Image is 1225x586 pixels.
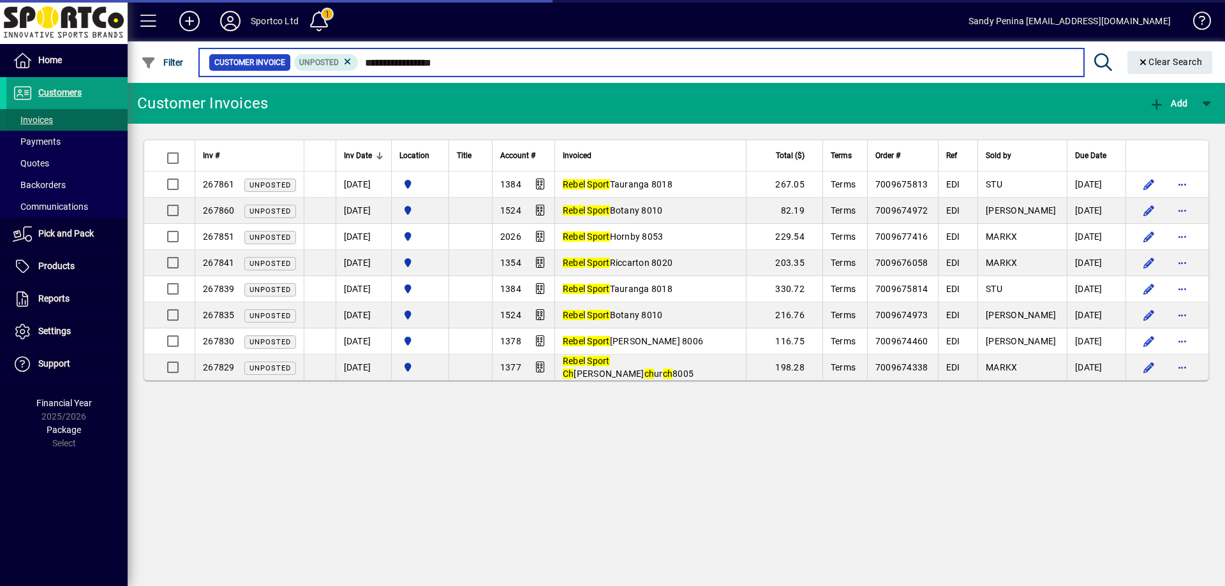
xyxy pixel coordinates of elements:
[1067,276,1125,302] td: [DATE]
[946,149,957,163] span: Ref
[1067,355,1125,380] td: [DATE]
[1172,357,1192,377] button: More options
[6,131,128,152] a: Payments
[336,355,391,380] td: [DATE]
[875,284,928,294] span: 7009675814
[1184,3,1209,44] a: Knowledge Base
[587,205,609,216] em: Sport
[563,336,703,346] span: [PERSON_NAME] 8006
[6,283,128,315] a: Reports
[457,149,484,163] div: Title
[587,179,609,189] em: Sport
[169,10,210,33] button: Add
[457,149,471,163] span: Title
[249,207,291,216] span: Unposted
[203,231,235,242] span: 267851
[344,149,372,163] span: Inv Date
[399,203,441,217] span: Sportco Ltd Warehouse
[986,149,1059,163] div: Sold by
[6,316,128,348] a: Settings
[1067,172,1125,198] td: [DATE]
[587,310,609,320] em: Sport
[399,256,441,270] span: Sportco Ltd Warehouse
[831,336,856,346] span: Terms
[746,276,822,302] td: 330.72
[663,369,673,379] em: ch
[38,87,82,98] span: Customers
[1075,149,1106,163] span: Due Date
[831,205,856,216] span: Terms
[746,198,822,224] td: 82.19
[563,310,585,320] em: Rebel
[399,230,441,244] span: Sportco Ltd Warehouse
[399,149,441,163] div: Location
[1172,331,1192,351] button: More options
[6,45,128,77] a: Home
[563,284,585,294] em: Rebel
[1172,279,1192,299] button: More options
[986,179,1002,189] span: STU
[500,149,535,163] span: Account #
[986,149,1011,163] span: Sold by
[875,179,928,189] span: 7009675813
[13,158,49,168] span: Quotes
[746,224,822,250] td: 229.54
[831,149,852,163] span: Terms
[336,224,391,250] td: [DATE]
[754,149,816,163] div: Total ($)
[563,356,585,366] em: Rebel
[563,205,663,216] span: Botany 8010
[38,326,71,336] span: Settings
[1139,357,1159,377] button: Edit
[1172,253,1192,273] button: More options
[210,10,251,33] button: Profile
[831,284,856,294] span: Terms
[13,201,88,212] span: Communications
[875,149,930,163] div: Order #
[986,336,1056,346] span: [PERSON_NAME]
[946,284,960,294] span: EDI
[1139,305,1159,325] button: Edit
[875,231,928,242] span: 7009677416
[336,276,391,302] td: [DATE]
[203,336,235,346] span: 267830
[47,425,81,435] span: Package
[6,218,128,250] a: Pick and Pack
[746,172,822,198] td: 267.05
[336,250,391,276] td: [DATE]
[563,336,585,346] em: Rebel
[875,149,900,163] span: Order #
[1139,226,1159,247] button: Edit
[249,233,291,242] span: Unposted
[875,362,928,372] span: 7009674338
[587,336,609,346] em: Sport
[500,205,521,216] span: 1524
[587,258,609,268] em: Sport
[249,286,291,294] span: Unposted
[203,362,235,372] span: 267829
[746,355,822,380] td: 198.28
[6,251,128,282] a: Products
[831,231,856,242] span: Terms
[563,258,672,268] span: Riccarton 8020
[336,172,391,198] td: [DATE]
[587,356,609,366] em: Sport
[563,284,672,294] span: Tauranga 8018
[776,149,805,163] span: Total ($)
[6,152,128,174] a: Quotes
[203,310,235,320] span: 267835
[249,364,291,372] span: Unposted
[986,258,1017,268] span: MARKX
[1172,226,1192,247] button: More options
[1067,302,1125,328] td: [DATE]
[203,205,235,216] span: 267860
[1075,149,1118,163] div: Due Date
[946,362,960,372] span: EDI
[875,258,928,268] span: 7009676058
[986,231,1017,242] span: MARKX
[986,362,1017,372] span: MARKX
[1172,200,1192,221] button: More options
[399,149,429,163] span: Location
[249,338,291,346] span: Unposted
[746,302,822,328] td: 216.76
